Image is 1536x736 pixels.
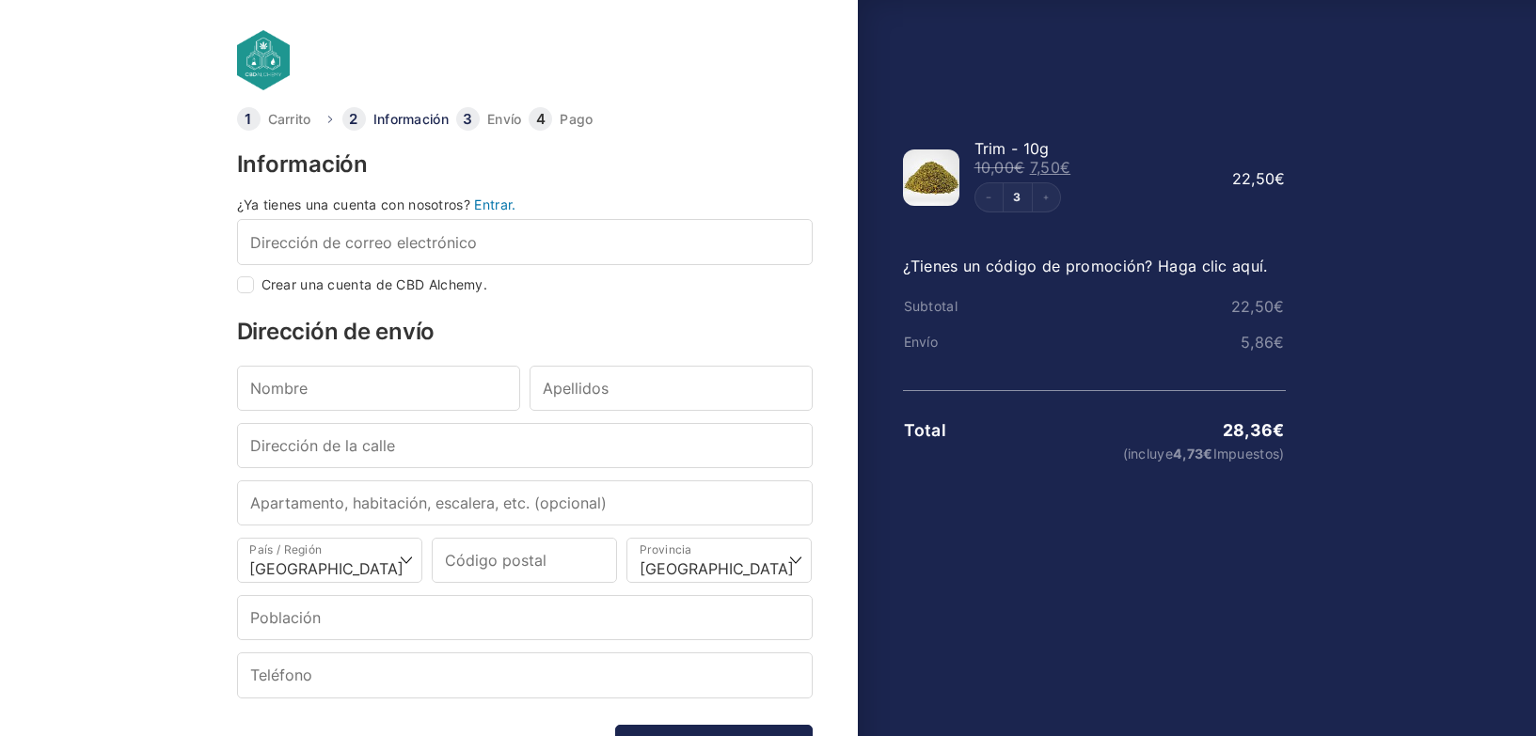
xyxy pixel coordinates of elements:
a: Edit [1004,192,1032,203]
span: € [1275,169,1285,188]
h3: Información [237,153,813,176]
input: Código postal [432,538,617,583]
input: Dirección de correo electrónico [237,219,813,264]
span: € [1014,158,1024,177]
input: Dirección de la calle [237,423,813,468]
bdi: 10,00 [974,158,1025,177]
a: Envío [487,113,522,126]
input: Teléfono [237,652,813,697]
bdi: 5,86 [1241,333,1285,352]
bdi: 22,50 [1231,297,1285,316]
th: Subtotal [903,299,1031,314]
span: € [1274,297,1284,316]
button: Increment [1032,183,1060,211]
span: 4,73 [1173,446,1213,462]
a: Pago [560,113,593,126]
span: Trim - 10g [974,139,1050,158]
input: Apartamento, habitación, escalera, etc. (opcional) [237,480,813,525]
button: Decrement [975,183,1004,211]
input: Apellidos [530,366,813,411]
bdi: 22,50 [1232,169,1286,188]
span: € [1274,333,1284,352]
span: € [1060,158,1070,177]
span: € [1273,420,1284,440]
th: Total [903,421,1031,440]
a: Entrar. [474,196,515,212]
a: Carrito [268,113,311,126]
input: Población [237,595,813,640]
label: Crear una cuenta de CBD Alchemy. [261,278,488,291]
a: Información [373,113,449,126]
span: € [1203,446,1212,462]
a: ¿Tienes un código de promoción? Haga clic aquí. [903,257,1268,275]
bdi: 28,36 [1223,420,1285,440]
th: Envío [903,335,1031,350]
h3: Dirección de envío [237,321,813,343]
input: Nombre [237,366,520,411]
bdi: 7,50 [1030,158,1071,177]
span: ¿Ya tienes una cuenta con nosotros? [237,196,471,212]
small: (incluye Impuestos) [1031,447,1284,461]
